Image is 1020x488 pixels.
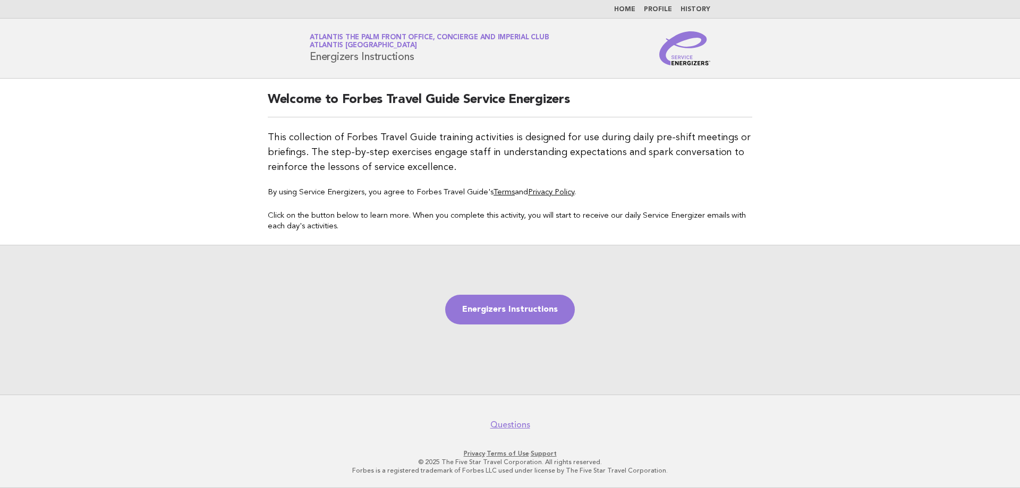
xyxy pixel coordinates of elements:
[644,6,672,13] a: Profile
[494,189,515,196] a: Terms
[614,6,635,13] a: Home
[310,34,549,49] a: Atlantis The Palm Front Office, Concierge and Imperial ClubAtlantis [GEOGRAPHIC_DATA]
[490,419,530,430] a: Questions
[487,450,529,457] a: Terms of Use
[659,31,710,65] img: Service Energizers
[268,187,752,198] p: By using Service Energizers, you agree to Forbes Travel Guide's and .
[268,211,752,232] p: Click on the button below to learn more. When you complete this activity, you will start to recei...
[528,189,574,196] a: Privacy Policy
[531,450,557,457] a: Support
[185,449,835,458] p: · ·
[310,35,549,62] h1: Energizers Instructions
[681,6,710,13] a: History
[445,295,575,324] a: Energizers Instructions
[268,130,752,175] p: This collection of Forbes Travel Guide training activities is designed for use during daily pre-s...
[185,466,835,475] p: Forbes is a registered trademark of Forbes LLC used under license by The Five Star Travel Corpora...
[185,458,835,466] p: © 2025 The Five Star Travel Corporation. All rights reserved.
[268,91,752,117] h2: Welcome to Forbes Travel Guide Service Energizers
[310,42,417,49] span: Atlantis [GEOGRAPHIC_DATA]
[464,450,485,457] a: Privacy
